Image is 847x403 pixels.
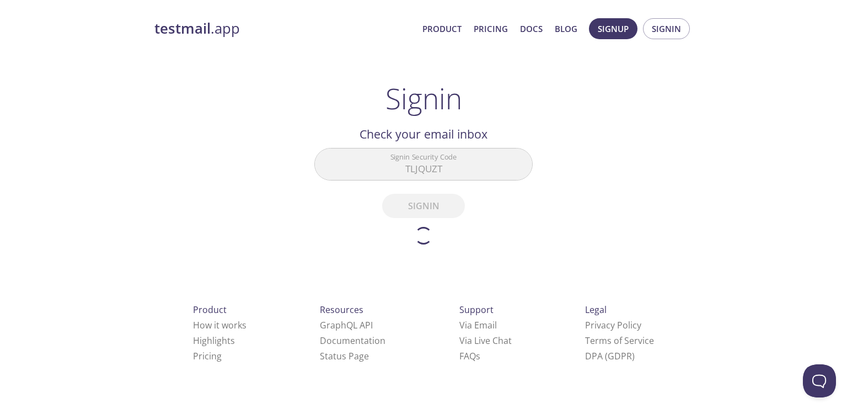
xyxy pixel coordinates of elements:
a: testmail.app [154,19,414,38]
span: Resources [320,304,363,316]
a: How it works [193,319,246,331]
h1: Signin [385,82,462,115]
button: Signin [643,18,690,39]
a: DPA (GDPR) [585,350,635,362]
span: Product [193,304,227,316]
h2: Check your email inbox [314,125,533,144]
a: Product [422,22,462,36]
button: Signup [589,18,637,39]
span: Support [459,304,494,316]
a: Pricing [193,350,222,362]
a: Pricing [474,22,508,36]
a: Documentation [320,335,385,347]
span: Signin [652,22,681,36]
a: Via Email [459,319,497,331]
a: Status Page [320,350,369,362]
span: Legal [585,304,607,316]
a: Terms of Service [585,335,654,347]
a: FAQ [459,350,480,362]
a: Privacy Policy [585,319,641,331]
a: Docs [520,22,543,36]
iframe: Help Scout Beacon - Open [803,364,836,397]
a: GraphQL API [320,319,373,331]
a: Highlights [193,335,235,347]
span: s [476,350,480,362]
a: Via Live Chat [459,335,512,347]
span: Signup [598,22,629,36]
strong: testmail [154,19,211,38]
a: Blog [555,22,577,36]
